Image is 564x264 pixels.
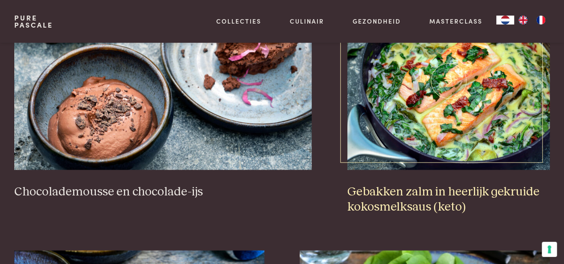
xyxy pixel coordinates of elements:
a: EN [514,16,532,24]
a: NL [496,16,514,24]
h3: Chocolademousse en chocolade-ijs [14,184,312,200]
a: PurePascale [14,14,53,28]
a: FR [532,16,550,24]
button: Uw voorkeuren voor toestemming voor trackingtechnologieën [542,242,557,257]
a: Culinair [290,16,324,26]
a: Gezondheid [353,16,401,26]
aside: Language selected: Nederlands [496,16,550,24]
a: Collecties [216,16,261,26]
ul: Language list [514,16,550,24]
h3: Gebakken zalm in heerlijk gekruide kokosmelksaus (keto) [347,184,550,215]
a: Masterclass [429,16,482,26]
div: Language [496,16,514,24]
